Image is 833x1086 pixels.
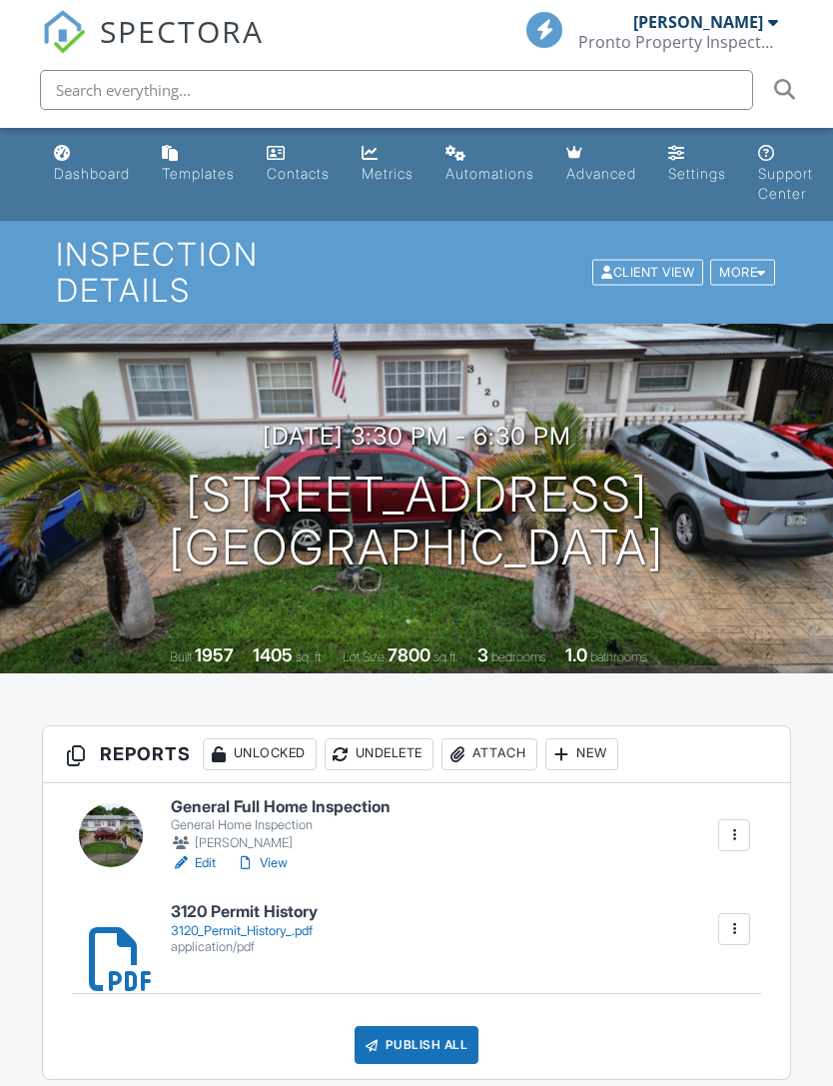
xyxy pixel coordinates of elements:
[171,798,391,853] a: General Full Home Inspection General Home Inspection [PERSON_NAME]
[565,644,587,665] div: 1.0
[491,649,546,664] span: bedrooms
[253,644,293,665] div: 1405
[477,644,488,665] div: 3
[343,649,385,664] span: Lot Size
[633,12,763,32] div: [PERSON_NAME]
[171,817,391,833] div: General Home Inspection
[750,136,821,213] a: Support Center
[354,136,421,193] a: Metrics
[590,264,708,279] a: Client View
[154,136,243,193] a: Templates
[195,644,234,665] div: 1957
[171,853,216,873] a: Edit
[590,649,647,664] span: bathrooms
[362,165,414,182] div: Metrics
[40,70,753,110] input: Search everything...
[42,27,264,69] a: SPECTORA
[445,165,534,182] div: Automations
[660,136,734,193] a: Settings
[42,10,86,54] img: The Best Home Inspection Software - Spectora
[267,165,330,182] div: Contacts
[171,798,391,816] h6: General Full Home Inspection
[100,10,264,52] span: SPECTORA
[46,136,138,193] a: Dashboard
[171,903,318,954] a: 3120 Permit History 3120_Permit_History_.pdf application/pdf
[437,136,542,193] a: Automations (Basic)
[43,726,791,783] h3: Reports
[433,649,458,664] span: sq.ft.
[578,32,778,52] div: Pronto Property Inspectors
[296,649,324,664] span: sq. ft.
[545,738,618,770] div: New
[325,738,433,770] div: Undelete
[203,738,317,770] div: Unlocked
[56,237,777,307] h1: Inspection Details
[171,939,318,955] div: application/pdf
[54,165,130,182] div: Dashboard
[592,259,703,286] div: Client View
[566,165,636,182] div: Advanced
[558,136,644,193] a: Advanced
[170,649,192,664] span: Built
[758,165,813,202] div: Support Center
[162,165,235,182] div: Templates
[171,833,391,853] div: [PERSON_NAME]
[236,853,288,873] a: View
[263,423,571,450] h3: [DATE] 3:30 pm - 6:30 pm
[441,738,537,770] div: Attach
[388,644,430,665] div: 7800
[169,469,664,574] h1: [STREET_ADDRESS] [GEOGRAPHIC_DATA]
[668,165,726,182] div: Settings
[710,259,775,286] div: More
[171,903,318,921] h6: 3120 Permit History
[259,136,338,193] a: Contacts
[171,923,318,939] div: 3120_Permit_History_.pdf
[355,1026,479,1064] div: Publish All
